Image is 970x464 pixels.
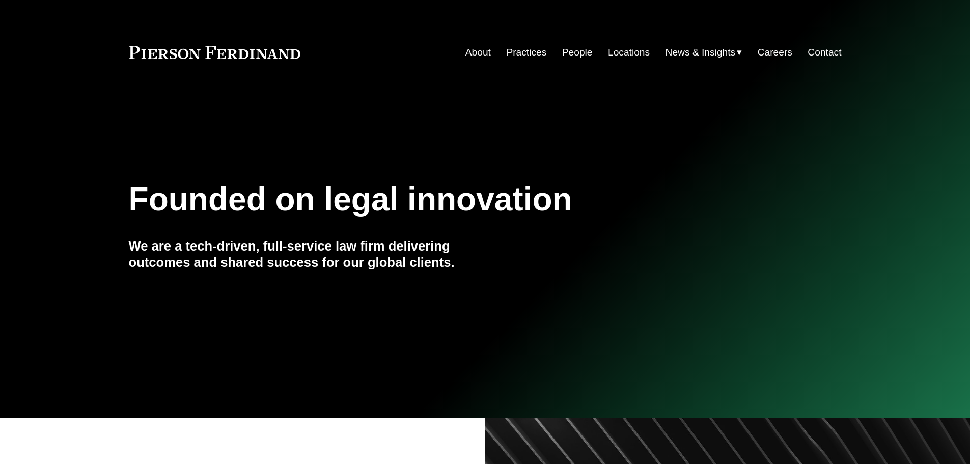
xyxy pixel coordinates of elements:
a: Careers [758,43,792,62]
a: folder dropdown [666,43,742,62]
h4: We are a tech-driven, full-service law firm delivering outcomes and shared success for our global... [129,238,485,271]
span: News & Insights [666,44,736,62]
a: Locations [608,43,650,62]
a: About [465,43,491,62]
a: Practices [506,43,546,62]
a: Contact [808,43,841,62]
h1: Founded on legal innovation [129,181,723,218]
a: People [562,43,593,62]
